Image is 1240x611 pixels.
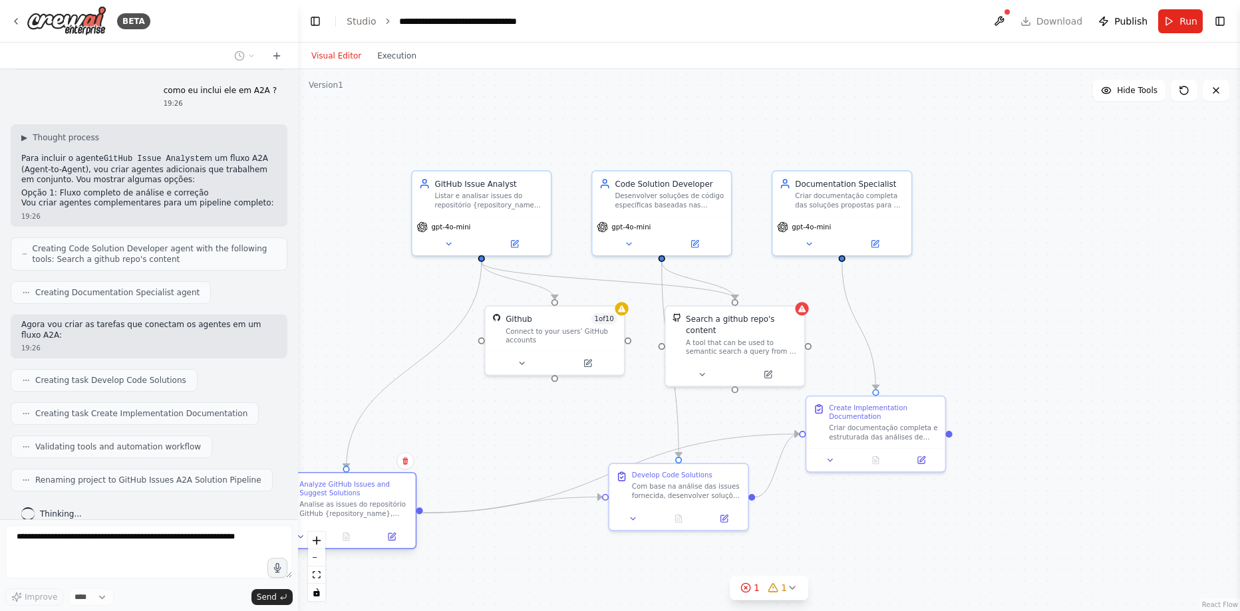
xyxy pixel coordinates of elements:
span: Creating task Create Implementation Documentation [35,408,247,419]
div: Code Solution DeveloperDesenvolver soluções de código específicas baseadas nas análises de issues... [591,170,732,257]
div: 19:26 [21,211,277,221]
button: No output available [323,530,371,543]
button: Hide left sidebar [306,12,325,31]
div: A tool that can be used to semantic search a query from a github repo's content. This is not the ... [686,338,798,356]
span: Improve [25,592,57,602]
g: Edge from 8af61e83-af42-42dc-b3e3-56e78c90870e to 4dbbf8d9-a74d-4e40-90fc-1bf4dd9f2ee8 [476,262,560,299]
img: Logo [27,6,106,36]
div: Documentation Specialist [795,178,904,189]
button: Click to speak your automation idea [267,558,287,578]
button: Switch to previous chat [229,48,261,64]
button: Open in side panel [704,512,743,525]
span: Run [1179,15,1197,28]
button: Execution [369,48,424,64]
div: Documentation SpecialistCriar documentação completa das soluções propostas para as issues do {rep... [772,170,913,257]
div: Version 1 [309,80,343,90]
span: Hide Tools [1117,85,1158,96]
div: Develop Code SolutionsCom base na análise das issues fornecida, desenvolver soluções de código es... [608,463,749,531]
button: Delete node [396,452,414,469]
g: Edge from 8af61e83-af42-42dc-b3e3-56e78c90870e to 26df752f-437d-4ad0-8453-4e59deadaadf [341,262,487,468]
button: Open in side panel [482,237,546,251]
button: zoom out [308,549,325,566]
button: Improve [5,588,63,606]
button: 11 [730,576,808,600]
div: GitHub Issue Analyst [434,178,543,189]
span: Validating tools and automation workflow [35,441,201,452]
button: fit view [308,566,325,584]
div: Analyze GitHub Issues and Suggest SolutionsAnalise as issues do repositório GitHub {repository_na... [276,474,417,551]
button: Open in side panel [373,530,411,543]
span: Thought process [33,132,99,143]
span: Creating task Develop Code Solutions [35,375,186,386]
g: Edge from efb9ee84-faf5-4bf5-88c3-1a82e6582d99 to 187a6211-2327-485d-bccf-edb3e388198a [836,262,881,389]
span: Creating Code Solution Developer agent with the following tools: Search a github repo's content [33,243,276,265]
span: Thinking... [40,509,82,519]
button: No output available [655,512,702,525]
div: Github [506,313,532,324]
div: Desenvolver soluções de código específicas baseadas nas análises de issues do {repository_name}, ... [615,191,724,209]
a: React Flow attribution [1202,601,1238,608]
button: Run [1158,9,1203,33]
span: Number of enabled actions [591,313,617,324]
p: Vou criar agentes complementares para um pipeline completo: [21,198,277,209]
button: Start a new chat [266,48,287,64]
span: gpt-4o-mini [431,223,470,232]
span: gpt-4o-mini [611,223,651,232]
button: Open in side panel [902,453,941,467]
div: Create Implementation DocumentationCriar documentação completa e estruturada das análises de issu... [806,396,947,473]
code: GitHub Issue Analyst [104,154,200,164]
div: Search a github repo's content [686,313,798,336]
div: Analyze GitHub Issues and Suggest Solutions [299,480,408,498]
div: Com base na análise das issues fornecida, desenvolver soluções de código específicas para as issu... [632,482,741,500]
button: toggle interactivity [308,584,325,601]
h2: Opção 1: Fluxo completo de análise e correção [21,188,277,199]
p: Agora vou criar as tarefas que conectam os agentes em um fluxo A2A: [21,320,277,340]
p: como eu inclui ele em A2A ? [164,86,277,96]
div: GitHubGithub1of10Connect to your users’ GitHub accounts [484,305,625,376]
g: Edge from 725b1bc1-58fe-49be-8ac9-8181d41d3a66 to 3a4b1c12-49cd-4ad0-bce5-1f09f90bf885 [656,262,684,457]
span: Creating Documentation Specialist agent [35,287,200,298]
g: Edge from 3a4b1c12-49cd-4ad0-bce5-1f09f90bf885 to 187a6211-2327-485d-bccf-edb3e388198a [755,428,799,503]
button: Visual Editor [303,48,369,64]
div: Connect to your users’ GitHub accounts [506,326,617,344]
button: Send [251,589,293,605]
button: Publish [1093,9,1153,33]
button: Show right sidebar [1211,12,1229,31]
div: Listar e analisar issues do repositório {repository_name}, fornecendo sugestões detalhadas de cor... [434,191,543,209]
div: Analise as issues do repositório GitHub {repository_name}, listando todas as issues abertas e par... [299,500,408,518]
button: Open in side panel [663,237,726,251]
span: 1 [754,581,760,594]
div: BETA [117,13,150,29]
span: ▶ [21,132,27,143]
div: Develop Code Solutions [632,471,712,480]
button: Open in side panel [843,237,907,251]
div: Code Solution Developer [615,178,724,189]
span: 1 [781,581,787,594]
span: Send [257,592,277,602]
button: zoom in [308,532,325,549]
div: 19:26 [164,98,277,108]
g: Edge from 8af61e83-af42-42dc-b3e3-56e78c90870e to dcbbe521-8e29-4abf-ad9c-3261dcc11747 [476,262,740,299]
img: GithubSearchTool [673,313,682,322]
button: Hide Tools [1093,80,1165,101]
g: Edge from 725b1bc1-58fe-49be-8ac9-8181d41d3a66 to dcbbe521-8e29-4abf-ad9c-3261dcc11747 [656,262,740,299]
span: Renaming project to GitHub Issues A2A Solution Pipeline [35,475,261,485]
div: GithubSearchToolSearch a github repo's contentA tool that can be used to semantic search a query ... [665,305,806,387]
div: Create Implementation Documentation [829,404,938,422]
div: 19:26 [21,343,277,353]
span: Publish [1114,15,1148,28]
div: GitHub Issue AnalystListar e analisar issues do repositório {repository_name}, fornecendo sugestõ... [411,170,552,257]
button: ▶Thought process [21,132,99,143]
button: Open in side panel [556,356,620,370]
a: Studio [347,16,377,27]
div: React Flow controls [308,532,325,601]
button: Open in side panel [736,368,800,381]
p: Para incluir o agente em um fluxo A2A (Agent-to-Agent), vou criar agentes adicionais que trabalhe... [21,154,277,185]
img: GitHub [492,313,502,322]
button: No output available [852,453,900,467]
g: Edge from 26df752f-437d-4ad0-8453-4e59deadaadf to 3a4b1c12-49cd-4ad0-bce5-1f09f90bf885 [423,491,602,519]
div: Criar documentação completa e estruturada das análises de issues e soluções desenvolvidas para o ... [829,424,938,441]
div: Criar documentação completa das soluções propostas para as issues do {repository_name}, incluindo... [795,191,904,209]
span: gpt-4o-mini [792,223,831,232]
nav: breadcrumb [347,15,549,28]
